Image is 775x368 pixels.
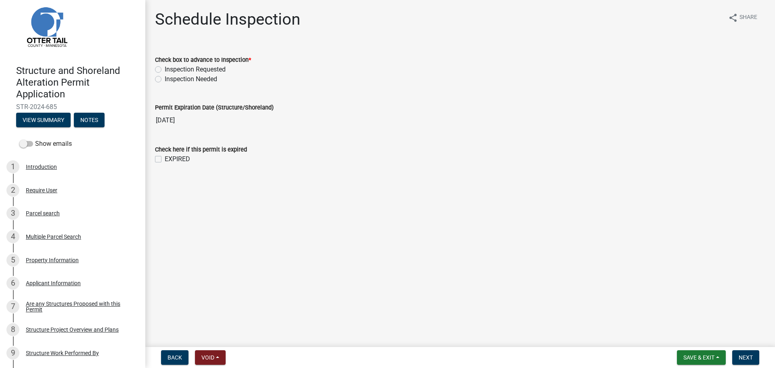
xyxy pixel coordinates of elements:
span: STR-2024-685 [16,103,129,111]
label: Permit Expiration Date (Structure/Shoreland) [155,105,274,111]
span: Share [739,13,757,23]
wm-modal-confirm: Summary [16,118,71,124]
div: Structure Project Overview and Plans [26,327,119,332]
label: Check box to advance to Inspection [155,57,251,63]
h4: Structure and Shoreland Alteration Permit Application [16,65,139,100]
div: Structure Work Performed By [26,350,99,356]
div: Are any Structures Proposed with this Permit [26,301,132,312]
div: 5 [6,254,19,267]
div: Multiple Parcel Search [26,234,81,240]
wm-modal-confirm: Notes [74,118,105,124]
div: 7 [6,300,19,313]
label: Inspection Needed [165,74,217,84]
span: Next [739,354,753,361]
label: Check here if this permit is expired [155,147,247,153]
div: 1 [6,160,19,173]
button: shareShare [722,10,764,25]
button: Next [732,350,759,365]
i: share [728,13,738,23]
div: 8 [6,323,19,336]
h1: Schedule Inspection [155,10,300,29]
div: 3 [6,207,19,220]
span: Void [201,354,214,361]
button: Save & Exit [677,350,726,365]
label: EXPIRED [165,154,190,164]
button: Notes [74,113,105,127]
button: Back [161,350,189,365]
label: Show emails [19,139,72,149]
div: Require User [26,187,57,193]
div: Applicant Information [26,280,81,286]
div: 9 [6,347,19,360]
div: Introduction [26,164,57,170]
span: Back [168,354,182,361]
div: 2 [6,184,19,197]
label: Inspection Requested [165,65,226,74]
div: 6 [6,277,19,290]
div: Property Information [26,257,79,263]
span: Save & Exit [683,354,714,361]
div: Parcel search [26,210,60,216]
div: 4 [6,230,19,243]
button: View Summary [16,113,71,127]
button: Void [195,350,226,365]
